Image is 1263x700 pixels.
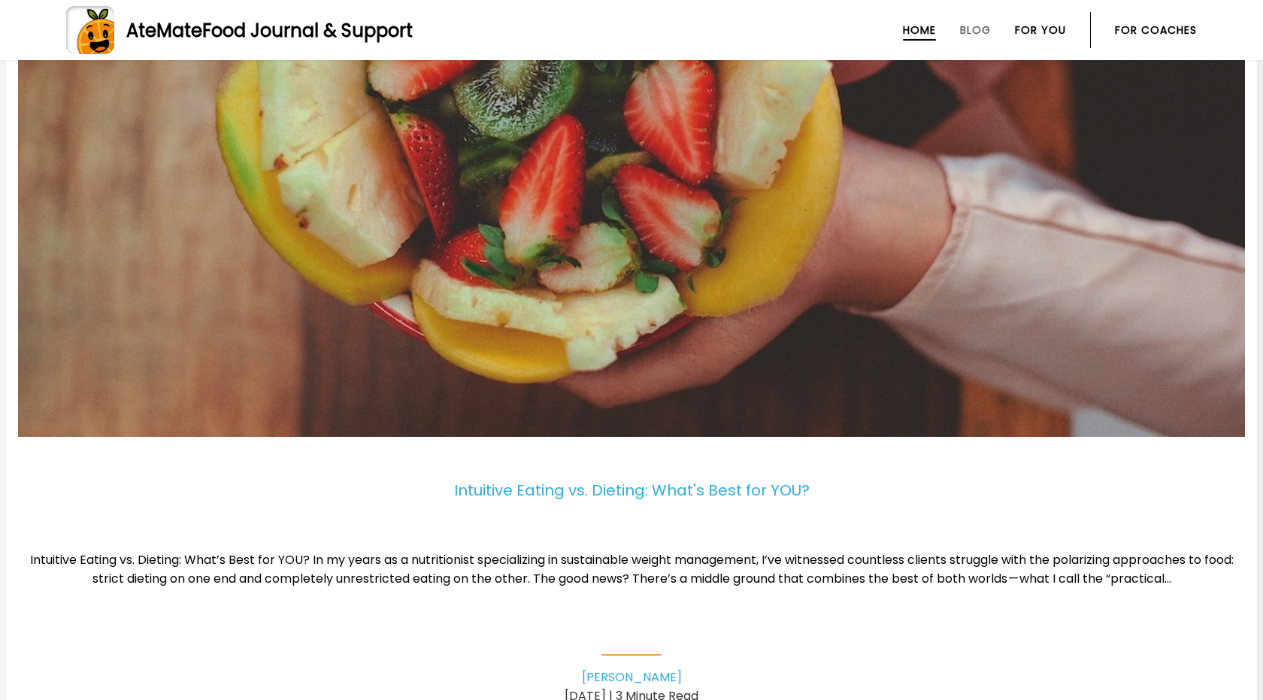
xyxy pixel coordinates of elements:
span: Food Journal & Support [202,18,413,43]
a: For Coaches [1115,24,1197,36]
div: AteMate [114,17,413,44]
a: Home [903,24,936,36]
p: Intuitive Eating vs. Dieting: What's Best for YOU? [18,454,1245,526]
p: Intuitive Eating vs. Dieting: What’s Best for YOU? In my years as a nutritionist specializing in ... [18,538,1245,623]
a: [PERSON_NAME] [582,668,682,686]
a: Intuitive Eating vs. Dieting: What's Best for YOU? Intuitive Eating vs. Dieting: What’s Best for ... [18,454,1245,656]
a: For You [1015,24,1066,36]
a: Blog [960,24,991,36]
a: AteMateFood Journal & Support [66,6,1197,54]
